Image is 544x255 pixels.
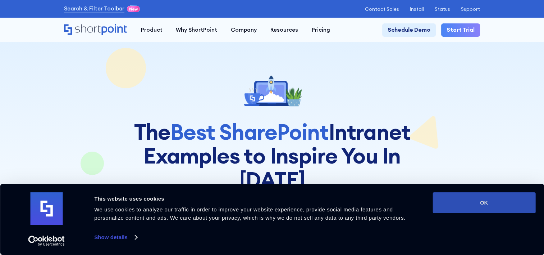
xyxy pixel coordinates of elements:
[433,192,535,213] button: OK
[94,232,137,243] a: Show details
[270,26,298,34] div: Resources
[441,23,480,37] a: Start Trial
[176,26,217,34] div: Why ShortPoint
[30,192,63,225] img: logo
[64,24,127,36] a: Home
[305,23,337,37] a: Pricing
[410,6,424,12] a: Install
[435,6,450,12] a: Status
[365,6,399,12] a: Contact Sales
[224,23,264,37] a: Company
[312,26,330,34] div: Pricing
[170,118,329,146] span: Best SharePoint
[94,194,416,203] div: This website uses cookies
[64,5,125,13] a: Search & Filter Toolbar
[169,23,224,37] a: Why ShortPoint
[15,236,78,246] a: Usercentrics Cookiebot - opens in a new window
[94,206,405,221] span: We use cookies to analyze our traffic in order to improve your website experience, provide social...
[134,23,169,37] a: Product
[231,26,257,34] div: Company
[264,23,305,37] a: Resources
[461,6,480,12] a: Support
[141,26,162,34] div: Product
[382,23,436,37] a: Schedule Demo
[109,120,435,192] h1: The Intranet Examples to Inspire You In [DATE]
